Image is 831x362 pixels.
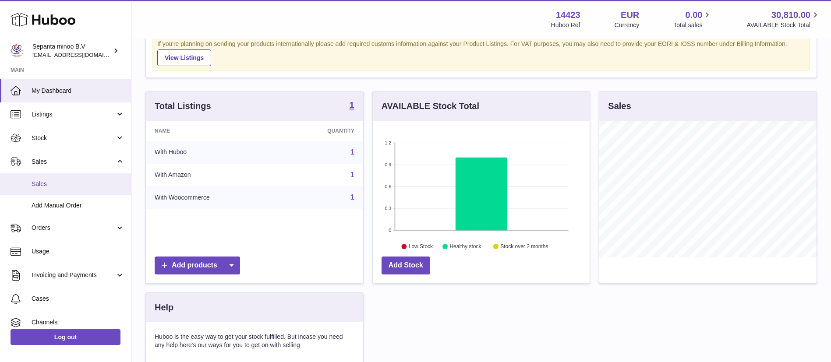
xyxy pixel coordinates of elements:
text: 0.3 [385,206,391,211]
span: Orders [32,224,115,232]
a: 1 [350,101,354,111]
span: Channels [32,318,124,327]
span: 0.00 [686,9,703,21]
a: Add Stock [382,257,430,274]
text: 0.6 [385,184,391,189]
a: Add products [155,257,240,274]
span: Sales [32,158,115,166]
span: Cases [32,295,124,303]
p: Huboo is the easy way to get your stock fulfilled. But incase you need any help here's our ways f... [155,333,354,349]
div: Sepanta minoo B.V [32,42,111,59]
span: 30,810.00 [771,9,810,21]
h3: Total Listings [155,100,211,112]
div: Currency [615,21,640,29]
span: Usage [32,247,124,256]
td: With Woocommerce [146,186,281,209]
h3: Help [155,302,173,313]
span: AVAILABLE Stock Total [746,21,820,29]
text: Stock over 2 months [500,243,548,250]
a: 0.00 Total sales [673,9,712,29]
strong: EUR [621,9,639,21]
a: 1 [350,193,354,201]
a: 30,810.00 AVAILABLE Stock Total [746,9,820,29]
div: Huboo Ref [551,21,580,29]
a: Log out [11,329,120,345]
a: 1 [350,171,354,179]
h3: Sales [608,100,631,112]
th: Quantity [281,121,363,141]
th: Name [146,121,281,141]
text: 0.9 [385,162,391,167]
td: With Amazon [146,164,281,186]
h3: AVAILABLE Stock Total [382,100,479,112]
img: internalAdmin-14423@internal.huboo.com [11,44,24,57]
strong: 14423 [556,9,580,21]
span: Listings [32,110,115,119]
strong: 1 [350,101,354,109]
a: 1 [350,148,354,156]
span: Add Manual Order [32,201,124,210]
text: 0 [389,228,391,233]
span: Total sales [673,21,712,29]
span: Invoicing and Payments [32,271,115,279]
text: Low Stock [409,243,433,250]
span: My Dashboard [32,87,124,95]
span: Stock [32,134,115,142]
a: View Listings [157,49,211,66]
span: Sales [32,180,124,188]
text: 1.2 [385,140,391,145]
text: Healthy stock [449,243,481,250]
div: If you're planning on sending your products internationally please add required customs informati... [157,40,805,66]
span: [EMAIL_ADDRESS][DOMAIN_NAME] [32,51,129,58]
td: With Huboo [146,141,281,164]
